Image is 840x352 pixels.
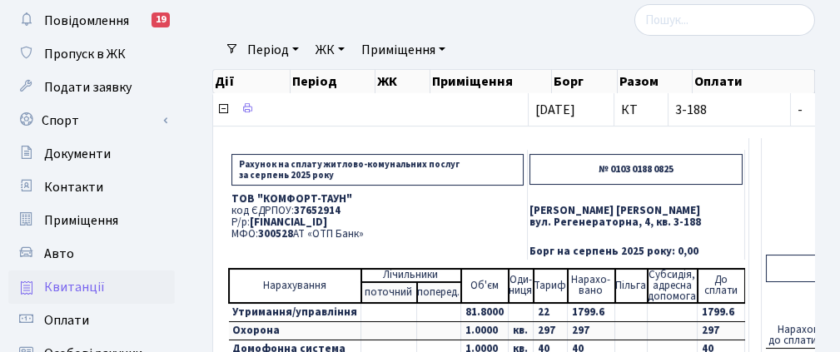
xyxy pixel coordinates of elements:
[461,269,509,303] td: Об'єм
[509,269,534,303] td: Оди- ниця
[529,217,743,228] p: вул. Регенераторна, 4, кв. 3-188
[44,145,111,163] span: Документи
[44,245,74,263] span: Авто
[44,311,89,330] span: Оплати
[241,36,306,64] a: Період
[229,269,361,303] td: Нарахування
[361,269,461,282] td: Лічильники
[534,321,568,340] td: 297
[294,203,340,218] span: 37652914
[231,206,524,216] p: код ЄДРПОУ:
[8,137,175,171] a: Документи
[534,269,568,303] td: Тариф
[529,206,743,216] p: [PERSON_NAME] [PERSON_NAME]
[618,70,693,93] th: Разом
[568,269,615,303] td: Нарахо- вано
[8,37,175,71] a: Пропуск в ЖК
[698,269,745,303] td: До cплати
[8,204,175,237] a: Приміщення
[8,304,175,337] a: Оплати
[417,282,461,303] td: поперед.
[231,194,524,205] p: ТОВ "КОМФОРТ-ТАУН"
[44,45,126,63] span: Пропуск в ЖК
[568,321,615,340] td: 297
[8,4,175,37] a: Повідомлення19
[552,70,618,93] th: Борг
[355,36,452,64] a: Приміщення
[309,36,351,64] a: ЖК
[44,12,129,30] span: Повідомлення
[698,303,745,322] td: 1799.6
[44,211,118,230] span: Приміщення
[568,303,615,322] td: 1799.6
[621,103,662,117] span: КТ
[291,70,375,93] th: Період
[250,215,327,230] span: [FINANCIAL_ID]
[615,269,648,303] td: Пільга
[8,237,175,270] a: Авто
[231,154,524,186] p: Рахунок на сплату житлово-комунальних послуг за серпень 2025 року
[229,321,361,340] td: Охорона
[8,71,175,104] a: Подати заявку
[231,229,524,240] p: МФО: АТ «ОТП Банк»
[231,217,524,228] p: Р/р:
[509,321,534,340] td: кв.
[430,70,552,93] th: Приміщення
[798,101,803,119] span: -
[44,178,103,196] span: Контакти
[8,171,175,204] a: Контакти
[634,4,815,36] input: Пошук...
[648,269,698,303] td: Субсидія, адресна допомога
[152,12,170,27] div: 19
[529,246,743,257] p: Борг на серпень 2025 року: 0,00
[461,303,509,322] td: 81.8000
[44,278,105,296] span: Квитанції
[361,282,417,303] td: поточний
[693,70,815,93] th: Оплати
[461,321,509,340] td: 1.0000
[8,270,175,304] a: Квитанції
[675,103,783,117] span: 3-188
[8,104,175,137] a: Спорт
[535,101,575,119] span: [DATE]
[229,303,361,322] td: Утримання/управління
[698,321,745,340] td: 297
[44,78,132,97] span: Подати заявку
[534,303,568,322] td: 22
[529,154,743,185] p: № 0103 0188 0825
[375,70,430,93] th: ЖК
[213,70,291,93] th: Дії
[258,226,293,241] span: 300528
